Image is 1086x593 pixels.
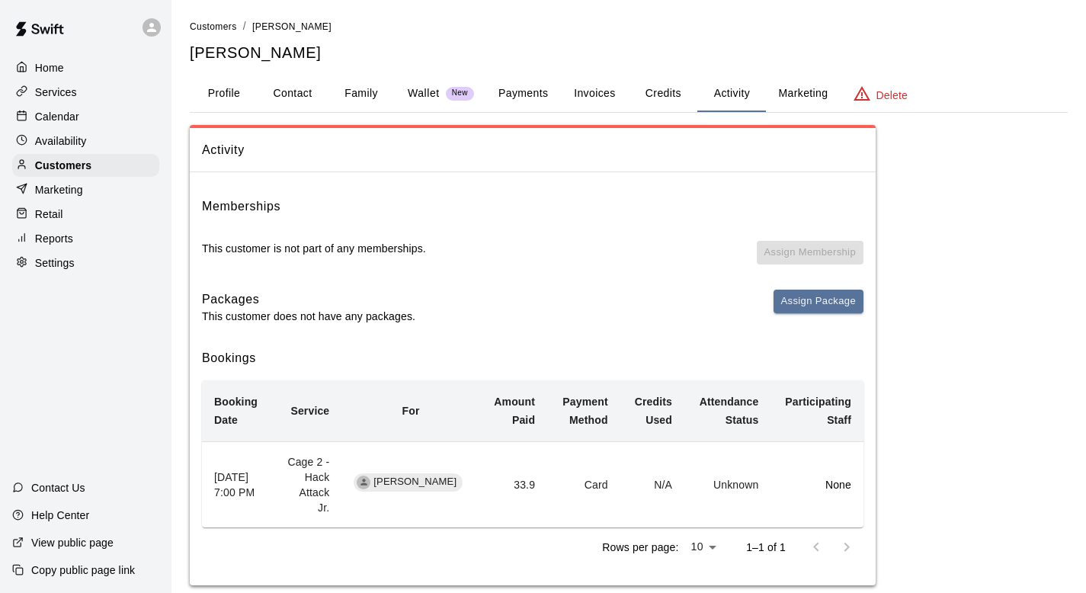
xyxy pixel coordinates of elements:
[35,109,79,124] p: Calendar
[243,18,246,34] li: /
[480,441,547,527] td: 33.9
[562,396,607,426] b: Payment Method
[494,396,535,426] b: Amount Paid
[258,75,327,112] button: Contact
[35,255,75,271] p: Settings
[602,540,678,555] p: Rows per page:
[408,85,440,101] p: Wallet
[783,477,851,492] p: None
[202,140,863,160] span: Activity
[12,252,159,274] a: Settings
[560,75,629,112] button: Invoices
[273,441,342,527] td: Cage 2 - Hack Attack Jr.
[190,18,1068,35] nav: breadcrumb
[202,348,863,368] h6: Bookings
[12,178,159,201] a: Marketing
[402,405,419,417] b: For
[629,75,697,112] button: Credits
[31,480,85,495] p: Contact Us
[700,396,759,426] b: Attendance Status
[202,241,426,256] p: This customer is not part of any memberships.
[190,21,237,32] span: Customers
[31,535,114,550] p: View public page
[35,133,87,149] p: Availability
[446,88,474,98] span: New
[486,75,560,112] button: Payments
[367,475,463,489] span: [PERSON_NAME]
[35,207,63,222] p: Retail
[190,20,237,32] a: Customers
[35,158,91,173] p: Customers
[290,405,329,417] b: Service
[190,43,1068,63] h5: [PERSON_NAME]
[785,396,851,426] b: Participating Staff
[190,75,258,112] button: Profile
[357,476,370,489] div: Nolan Whewell
[202,290,415,309] h6: Packages
[202,309,415,324] p: This customer does not have any packages.
[684,536,722,558] div: 10
[202,441,273,527] th: [DATE] 7:00 PM
[327,75,396,112] button: Family
[31,563,135,578] p: Copy public page link
[35,231,73,246] p: Reports
[697,75,766,112] button: Activity
[12,130,159,152] a: Availability
[635,396,672,426] b: Credits Used
[214,396,258,426] b: Booking Date
[190,75,1068,112] div: basic tabs example
[757,241,863,277] span: You don't have any memberships
[746,540,786,555] p: 1–1 of 1
[202,380,863,527] table: simple table
[12,227,159,250] a: Reports
[766,75,840,112] button: Marketing
[12,154,159,177] a: Customers
[35,85,77,100] p: Services
[12,203,159,226] a: Retail
[31,508,89,523] p: Help Center
[252,21,332,32] span: [PERSON_NAME]
[876,88,908,103] p: Delete
[35,182,83,197] p: Marketing
[12,105,159,128] a: Calendar
[547,441,620,527] td: Card
[620,441,684,527] td: N/A
[12,56,159,79] a: Home
[202,197,280,216] h6: Memberships
[12,81,159,104] a: Services
[35,60,64,75] p: Home
[774,290,863,313] button: Assign Package
[684,441,770,527] td: Unknown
